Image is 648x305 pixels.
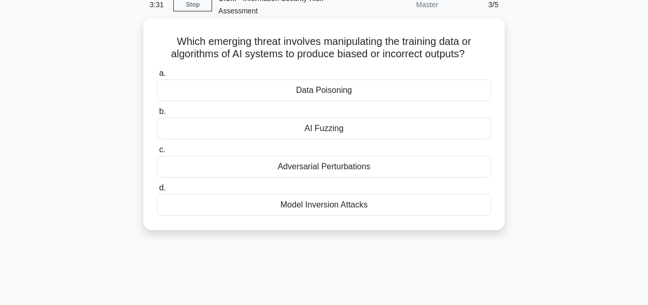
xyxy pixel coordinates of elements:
[159,107,166,116] span: b.
[156,35,492,61] h5: Which emerging threat involves manipulating the training data or algorithms of AI systems to prod...
[157,118,491,139] div: AI Fuzzing
[157,156,491,178] div: Adversarial Perturbations
[159,69,166,77] span: a.
[157,79,491,101] div: Data Poisoning
[159,145,165,154] span: c.
[159,183,166,192] span: d.
[157,194,491,216] div: Model Inversion Attacks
